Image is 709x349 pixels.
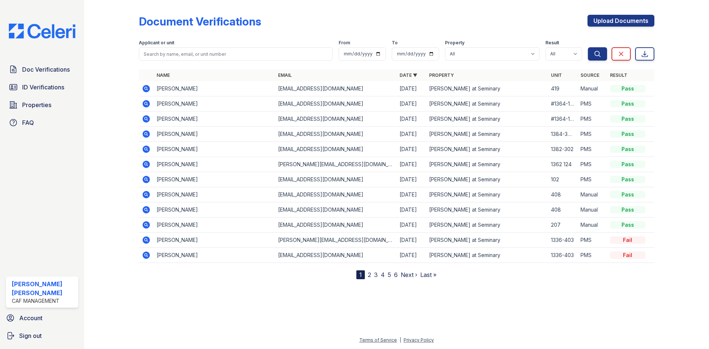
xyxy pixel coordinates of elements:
td: Manual [578,218,607,233]
a: 2 [368,271,371,278]
td: [PERSON_NAME] [154,157,275,172]
div: [PERSON_NAME] [PERSON_NAME] [12,280,75,297]
div: | [400,337,401,343]
td: [DATE] [397,142,426,157]
td: 207 [548,218,578,233]
td: Manual [578,187,607,202]
label: From [339,40,350,46]
div: CAF Management [12,297,75,305]
td: [PERSON_NAME] [154,81,275,96]
img: CE_Logo_Blue-a8612792a0a2168367f1c8372b55b34899dd931a85d93a1a3d3e32e68fde9ad4.png [3,24,81,38]
td: [PERSON_NAME] [154,112,275,127]
div: Pass [610,100,645,107]
td: PMS [578,248,607,263]
td: [DATE] [397,218,426,233]
td: [DATE] [397,127,426,142]
span: ID Verifications [22,83,64,92]
a: Source [580,72,599,78]
a: Properties [6,97,78,112]
td: [DATE] [397,187,426,202]
div: Pass [610,85,645,92]
a: ID Verifications [6,80,78,95]
td: [DATE] [397,96,426,112]
td: [PERSON_NAME] at Seminary [426,112,548,127]
td: [EMAIL_ADDRESS][DOMAIN_NAME] [275,202,397,218]
a: Terms of Service [359,337,397,343]
div: Pass [610,161,645,168]
a: Privacy Policy [404,337,434,343]
td: 408 [548,202,578,218]
div: Pass [610,206,645,213]
td: [PERSON_NAME] at Seminary [426,187,548,202]
td: [PERSON_NAME] at Seminary [426,202,548,218]
a: 3 [374,271,378,278]
td: [EMAIL_ADDRESS][DOMAIN_NAME] [275,81,397,96]
td: 1362 124 [548,157,578,172]
span: Doc Verifications [22,65,70,74]
a: Account [3,311,81,325]
td: [DATE] [397,233,426,248]
div: Pass [610,146,645,153]
td: Manual [578,81,607,96]
td: PMS [578,157,607,172]
td: [PERSON_NAME] [154,187,275,202]
td: [DATE] [397,202,426,218]
td: PMS [578,142,607,157]
td: [EMAIL_ADDRESS][DOMAIN_NAME] [275,127,397,142]
td: [DATE] [397,81,426,96]
a: Email [278,72,292,78]
a: Date ▼ [400,72,417,78]
td: 419 [548,81,578,96]
label: Property [445,40,465,46]
a: Name [157,72,170,78]
td: [PERSON_NAME] at Seminary [426,127,548,142]
td: PMS [578,112,607,127]
td: [PERSON_NAME] at Seminary [426,172,548,187]
td: [PERSON_NAME] at Seminary [426,248,548,263]
div: Pass [610,191,645,198]
td: [PERSON_NAME] [154,127,275,142]
td: [DATE] [397,157,426,172]
a: 5 [388,271,391,278]
div: Pass [610,221,645,229]
td: [PERSON_NAME] at Seminary [426,142,548,157]
td: [PERSON_NAME] [154,233,275,248]
td: [EMAIL_ADDRESS][DOMAIN_NAME] [275,187,397,202]
td: #1364-129 [548,96,578,112]
a: Upload Documents [588,15,654,27]
td: PMS [578,172,607,187]
td: [PERSON_NAME] at Seminary [426,233,548,248]
div: 1 [356,270,365,279]
td: [DATE] [397,172,426,187]
td: 1336-403 [548,248,578,263]
td: [PERSON_NAME] [154,96,275,112]
td: 1384-307L [548,127,578,142]
td: [PERSON_NAME] at Seminary [426,157,548,172]
a: Last » [420,271,436,278]
label: Applicant or unit [139,40,174,46]
td: Manual [578,202,607,218]
td: PMS [578,233,607,248]
td: [PERSON_NAME] [154,248,275,263]
div: Fail [610,252,645,259]
td: [PERSON_NAME] at Seminary [426,81,548,96]
a: Unit [551,72,562,78]
td: [DATE] [397,112,426,127]
a: Property [429,72,454,78]
td: PMS [578,96,607,112]
td: [EMAIL_ADDRESS][DOMAIN_NAME] [275,218,397,233]
input: Search by name, email, or unit number [139,47,333,61]
a: Next › [401,271,417,278]
td: [PERSON_NAME] [154,202,275,218]
div: Pass [610,130,645,138]
td: [EMAIL_ADDRESS][DOMAIN_NAME] [275,172,397,187]
td: [PERSON_NAME] [154,218,275,233]
a: Result [610,72,627,78]
td: [PERSON_NAME] at Seminary [426,218,548,233]
td: #1364-129 [548,112,578,127]
td: [EMAIL_ADDRESS][DOMAIN_NAME] [275,248,397,263]
button: Sign out [3,328,81,343]
td: [DATE] [397,248,426,263]
td: PMS [578,127,607,142]
td: [PERSON_NAME] [154,142,275,157]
